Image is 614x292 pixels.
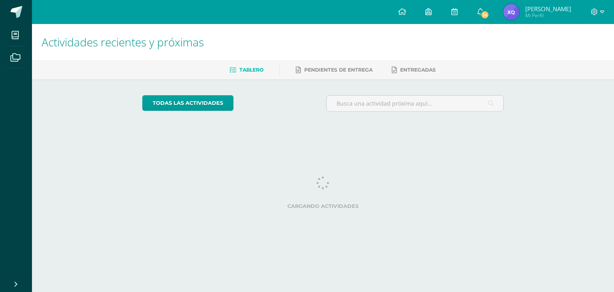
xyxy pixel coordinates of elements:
[525,5,571,13] span: [PERSON_NAME]
[525,12,571,19] span: Mi Perfil
[503,4,519,20] img: 705728f454adae8e6a866e711eeff5ce.png
[229,64,263,76] a: Tablero
[392,64,436,76] a: Entregadas
[296,64,373,76] a: Pendientes de entrega
[42,34,204,50] span: Actividades recientes y próximas
[142,203,504,209] label: Cargando actividades
[239,67,263,73] span: Tablero
[142,95,233,111] a: todas las Actividades
[327,96,504,111] input: Busca una actividad próxima aquí...
[400,67,436,73] span: Entregadas
[304,67,373,73] span: Pendientes de entrega
[480,10,489,19] span: 14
